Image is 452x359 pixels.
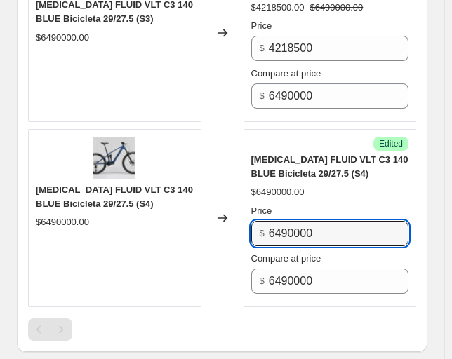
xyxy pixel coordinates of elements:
[93,137,135,179] img: open-uri20250402-4705-1ux3cmz_671x447_259c8311-3bab-44ee-829c-5df80d4a1926_80x.webp
[251,1,305,15] div: $4218500.00
[251,205,272,216] span: Price
[251,68,321,79] span: Compare at price
[251,253,321,264] span: Compare at price
[28,318,72,341] nav: Pagination
[251,20,272,31] span: Price
[251,154,408,179] span: [MEDICAL_DATA] FLUID VLT C3 140 BLUE Bicicleta 29/27.5 (S4)
[260,228,265,238] span: $
[379,138,403,149] span: Edited
[260,43,265,53] span: $
[310,1,363,15] strike: $6490000.00
[260,90,265,101] span: $
[251,185,305,199] div: $6490000.00
[260,276,265,286] span: $
[36,31,89,45] div: $6490000.00
[36,215,89,229] div: $6490000.00
[36,184,193,209] span: [MEDICAL_DATA] FLUID VLT C3 140 BLUE Bicicleta 29/27.5 (S4)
